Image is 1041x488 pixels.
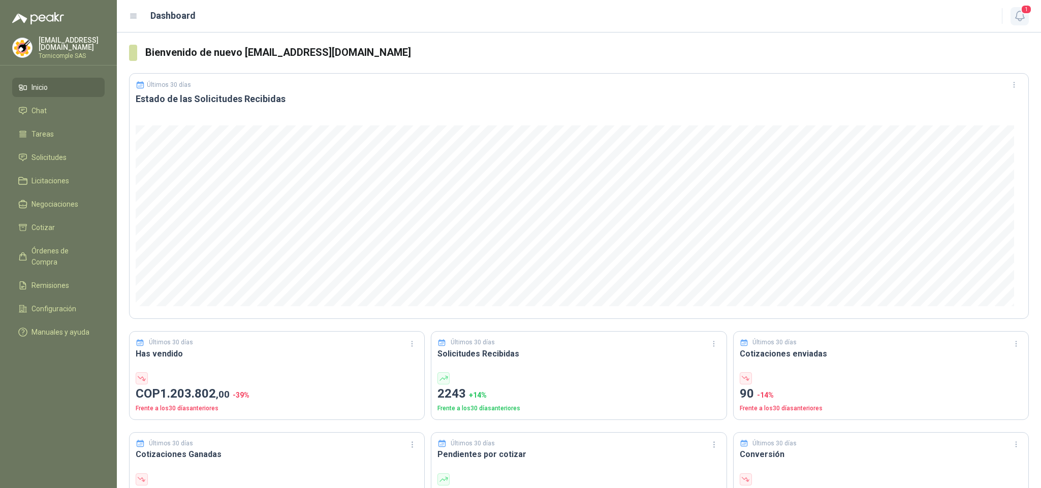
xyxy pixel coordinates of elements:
h1: Dashboard [150,9,196,23]
p: 2243 [437,384,720,404]
p: Últimos 30 días [752,338,797,347]
p: Últimos 30 días [149,439,193,448]
span: 1.203.802 [160,386,230,401]
button: 1 [1011,7,1029,25]
span: ,00 [216,388,230,400]
a: Cotizar [12,218,105,237]
span: Chat [31,105,47,116]
h3: Estado de las Solicitudes Recibidas [136,93,1022,105]
span: 1 [1021,5,1032,14]
h3: Cotizaciones Ganadas [136,448,418,461]
span: Solicitudes [31,152,67,163]
span: Remisiones [31,280,69,291]
p: Últimos 30 días [451,439,495,448]
h3: Solicitudes Recibidas [437,347,720,360]
img: Company Logo [13,38,32,57]
a: Inicio [12,78,105,97]
span: Configuración [31,303,76,314]
span: -14 % [757,391,774,399]
p: COP [136,384,418,404]
a: Solicitudes [12,148,105,167]
p: 90 [740,384,1022,404]
span: Inicio [31,82,48,93]
h3: Conversión [740,448,1022,461]
a: Negociaciones [12,194,105,214]
span: Órdenes de Compra [31,245,95,268]
h3: Has vendido [136,347,418,360]
span: Licitaciones [31,175,69,186]
span: + 14 % [469,391,487,399]
p: Últimos 30 días [149,338,193,347]
p: Últimos 30 días [752,439,797,448]
a: Licitaciones [12,171,105,190]
p: Frente a los 30 días anteriores [437,404,720,413]
p: Frente a los 30 días anteriores [136,404,418,413]
p: [EMAIL_ADDRESS][DOMAIN_NAME] [39,37,105,51]
h3: Cotizaciones enviadas [740,347,1022,360]
a: Órdenes de Compra [12,241,105,272]
a: Tareas [12,124,105,144]
p: Últimos 30 días [451,338,495,347]
span: Manuales y ayuda [31,327,89,338]
p: Últimos 30 días [147,81,191,88]
h3: Pendientes por cotizar [437,448,720,461]
span: Tareas [31,128,54,140]
span: Cotizar [31,222,55,233]
p: Tornicomple SAS [39,53,105,59]
span: -39 % [233,391,249,399]
h3: Bienvenido de nuevo [EMAIL_ADDRESS][DOMAIN_NAME] [145,45,1029,60]
a: Manuales y ayuda [12,322,105,342]
img: Logo peakr [12,12,64,24]
p: Frente a los 30 días anteriores [740,404,1022,413]
a: Remisiones [12,276,105,295]
a: Configuración [12,299,105,318]
a: Chat [12,101,105,120]
span: Negociaciones [31,199,78,210]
